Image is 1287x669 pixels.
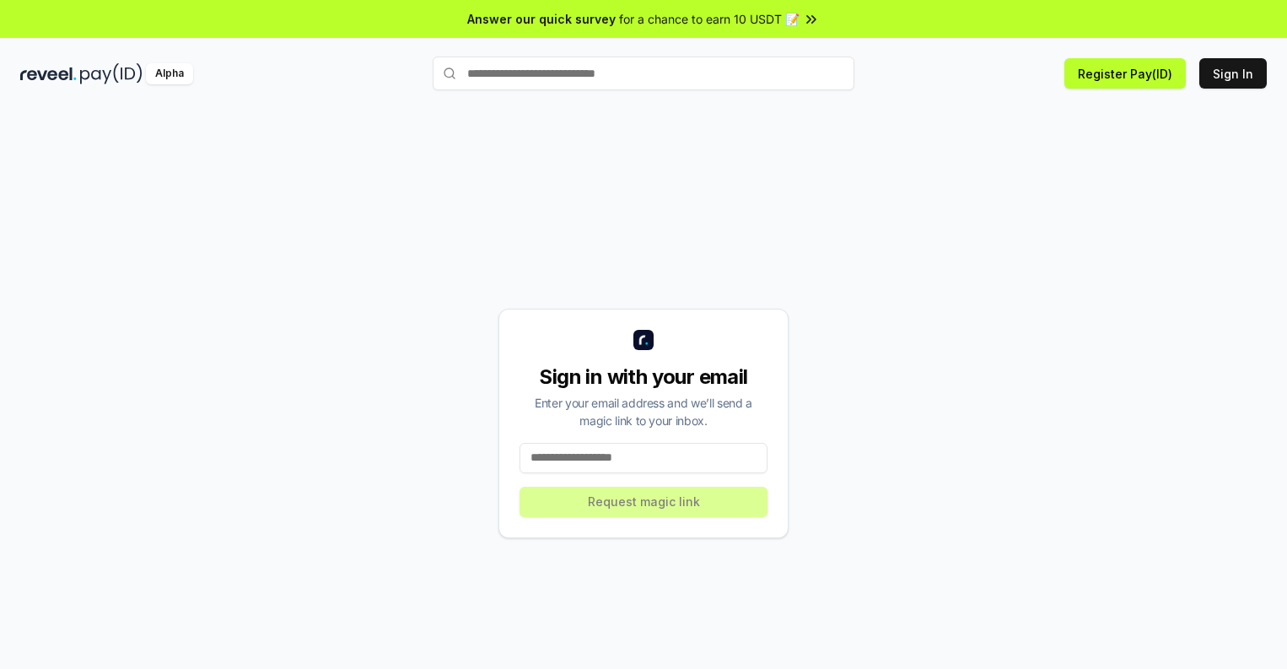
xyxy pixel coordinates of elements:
button: Sign In [1199,58,1267,89]
div: Enter your email address and we’ll send a magic link to your inbox. [520,394,767,429]
img: logo_small [633,330,654,350]
span: Answer our quick survey [467,10,616,28]
div: Alpha [146,63,193,84]
button: Register Pay(ID) [1064,58,1186,89]
img: pay_id [80,63,143,84]
span: for a chance to earn 10 USDT 📝 [619,10,800,28]
img: reveel_dark [20,63,77,84]
div: Sign in with your email [520,364,767,391]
